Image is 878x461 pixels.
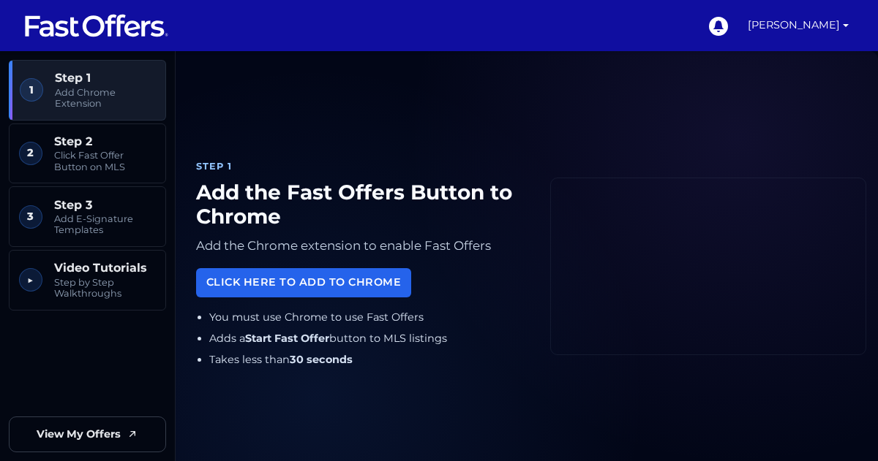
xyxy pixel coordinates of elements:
p: Add the Chrome extension to enable Fast Offers [196,235,527,256]
li: You must use Chrome to use Fast Offers [209,309,527,326]
a: View My Offers [9,416,166,452]
a: 1 Step 1 Add Chrome Extension [9,60,166,121]
span: Click Fast Offer Button on MLS [54,150,156,172]
span: Add Chrome Extension [55,87,156,110]
span: 1 [20,78,43,102]
span: Step 3 [54,198,156,212]
span: View My Offers [37,426,121,443]
h1: Add the Fast Offers Button to Chrome [196,180,527,229]
span: Step by Step Walkthroughs [54,277,156,300]
span: ▶︎ [19,268,42,292]
iframe: Fast Offers Chrome Extension [551,178,866,354]
a: ▶︎ Video Tutorials Step by Step Walkthroughs [9,250,166,310]
a: 2 Step 2 Click Fast Offer Button on MLS [9,123,166,184]
span: Step 2 [54,134,156,148]
span: Video Tutorials [54,261,156,275]
span: 2 [19,142,42,165]
a: 3 Step 3 Add E-Signature Templates [9,186,166,247]
li: Takes less than [209,351,527,368]
div: Step 1 [196,159,527,174]
a: Click Here to Add to Chrome [196,268,411,297]
span: Step 1 [55,71,156,85]
span: 3 [19,205,42,229]
strong: Start Fast Offer [245,332,329,345]
span: Add E-Signature Templates [54,213,156,236]
li: Adds a button to MLS listings [209,330,527,347]
strong: 30 seconds [290,353,353,366]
